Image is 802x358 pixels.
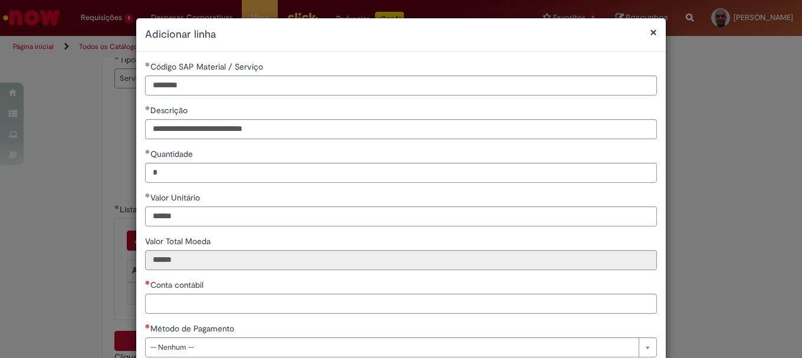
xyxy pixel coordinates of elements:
span: Quantidade [150,149,195,159]
input: Conta contábil [145,294,657,314]
input: Valor Unitário [145,206,657,226]
span: Valor Unitário [150,192,202,203]
span: Método de Pagamento [150,323,236,334]
span: Código SAP Material / Serviço [150,61,265,72]
span: -- Nenhum -- [150,338,633,357]
span: Obrigatório Preenchido [145,62,150,67]
span: Obrigatório Preenchido [145,193,150,198]
span: Conta contábil [150,280,206,290]
input: Quantidade [145,163,657,183]
input: Descrição [145,119,657,139]
span: Obrigatório Preenchido [145,106,150,110]
h2: Adicionar linha [145,27,657,42]
span: Necessários [145,280,150,285]
input: Código SAP Material / Serviço [145,75,657,96]
span: Descrição [150,105,190,116]
span: Necessários [145,324,150,329]
button: Fechar modal [650,26,657,38]
span: Obrigatório Preenchido [145,149,150,154]
span: Somente leitura - Valor Total Moeda [145,236,213,247]
input: Valor Total Moeda [145,250,657,270]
